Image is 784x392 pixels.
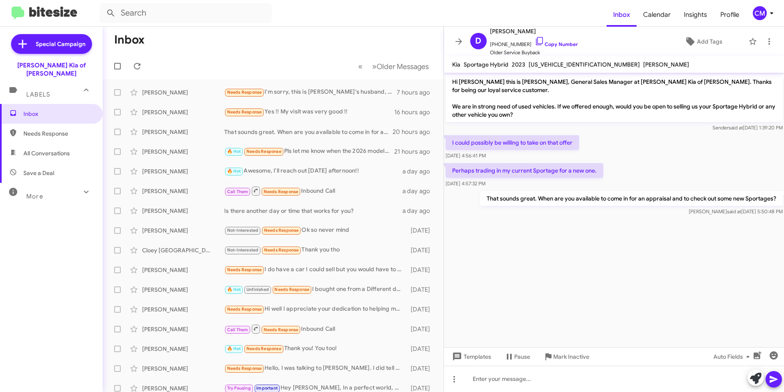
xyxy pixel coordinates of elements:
div: [PERSON_NAME] [142,167,224,175]
span: D [475,35,481,48]
div: I'm sorry, this is [PERSON_NAME]'s husband, [PERSON_NAME]. I'm the one who drives the forte daily... [224,88,397,97]
div: [PERSON_NAME] [142,364,224,373]
span: Sender [DATE] 1:39:20 PM [712,125,782,131]
span: said at [728,125,743,131]
span: Needs Response [227,109,262,115]
div: Awesome, I'll reach out [DATE] afternoon!! [224,166,402,176]
div: a day ago [402,187,437,195]
span: 🔥 Hot [227,346,241,351]
div: [DATE] [407,345,437,353]
div: [PERSON_NAME] [142,207,224,215]
div: CM [753,6,767,20]
button: Next [367,58,434,75]
span: Needs Response [264,247,299,253]
span: Add Tags [697,34,722,49]
span: Needs Response [264,189,299,194]
span: Mark Inactive [553,349,589,364]
span: Needs Response [23,129,93,138]
a: Calendar [637,3,677,27]
span: « [358,61,363,71]
span: [PERSON_NAME] [DATE] 5:50:48 PM [688,208,782,214]
span: 2023 [512,61,525,68]
span: Auto Fields [713,349,753,364]
a: Inbox [607,3,637,27]
div: [DATE] [407,246,437,254]
div: 7 hours ago [397,88,437,97]
div: [PERSON_NAME] [142,187,224,195]
span: 🔥 Hot [227,287,241,292]
span: [PERSON_NAME] [490,26,578,36]
button: Add Tags [661,34,745,49]
div: [PERSON_NAME] [142,226,224,235]
span: Needs Response [264,327,299,332]
span: [US_VEHICLE_IDENTIFICATION_NUMBER] [529,61,640,68]
div: [PERSON_NAME] [142,88,224,97]
span: Not-Interested [227,228,259,233]
div: Hi well I appreciate your dedication to helping me. New town is pretty far from me. [224,304,407,314]
div: I do have a car I could sell but you would have to be okay with taking a loss as I owe $7800 and ... [224,265,407,274]
p: Perhaps trading in my current Sportage for a new one. [446,163,603,178]
div: Is there another day or time that works for you? [224,207,402,215]
span: Labels [26,91,50,98]
button: Templates [444,349,498,364]
div: [PERSON_NAME] [142,345,224,353]
span: Needs Response [264,228,299,233]
nav: Page navigation example [354,58,434,75]
button: Auto Fields [707,349,759,364]
span: [DATE] 4:56:41 PM [446,152,486,159]
div: [DATE] [407,325,437,333]
span: Sportage Hybrid [464,61,508,68]
div: [PERSON_NAME] [142,108,224,116]
span: Needs Response [246,346,281,351]
span: Needs Response [227,307,262,312]
span: said at [727,208,741,214]
button: Previous [353,58,368,75]
span: Templates [451,349,491,364]
div: [PERSON_NAME] [142,325,224,333]
div: [PERSON_NAME] [142,148,224,156]
span: Needs Response [227,366,262,371]
span: All Conversations [23,149,70,157]
p: I could possibly be willing to take on that offer [446,135,579,150]
span: Save a Deal [23,169,54,177]
span: [DATE] 4:57:32 PM [446,180,485,187]
div: [DATE] [407,364,437,373]
span: More [26,193,43,200]
div: Ok so never mind [224,226,407,235]
h1: Inbox [114,33,145,46]
div: a day ago [402,207,437,215]
div: Yes !! My visit was very good !! [224,107,394,117]
span: Not-Interested [227,247,259,253]
span: Needs Response [274,287,309,292]
span: Try Pausing [227,385,251,391]
button: Mark Inactive [537,349,596,364]
span: [PERSON_NAME] [643,61,689,68]
a: Profile [714,3,746,27]
p: That sounds great. When are you available to come in for an appraisal and to check out some new S... [480,191,782,206]
span: 🔥 Hot [227,149,241,154]
div: [PERSON_NAME] [142,305,224,314]
button: CM [746,6,775,20]
span: Unfinished [246,287,269,292]
div: I bought one from a Different dealer [224,285,407,294]
span: Insights [677,3,714,27]
span: 🔥 Hot [227,168,241,174]
span: Call Them [227,327,248,332]
div: Inbound Call [224,324,407,334]
div: Inbound Call [224,186,402,196]
div: That sounds great. When are you available to come in for an appraisal and to check out some new S... [224,128,393,136]
div: Thank you! You too! [224,344,407,353]
a: Copy Number [535,41,578,47]
button: Pause [498,349,537,364]
div: [DATE] [407,286,437,294]
span: Needs Response [227,267,262,272]
div: 20 hours ago [393,128,437,136]
div: [DATE] [407,305,437,314]
span: Needs Response [227,90,262,95]
p: Hi [PERSON_NAME] this is [PERSON_NAME], General Sales Manager at [PERSON_NAME] Kia of [PERSON_NAM... [446,74,783,122]
a: Special Campaign [11,34,92,54]
div: Cloey [GEOGRAPHIC_DATA] [142,246,224,254]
